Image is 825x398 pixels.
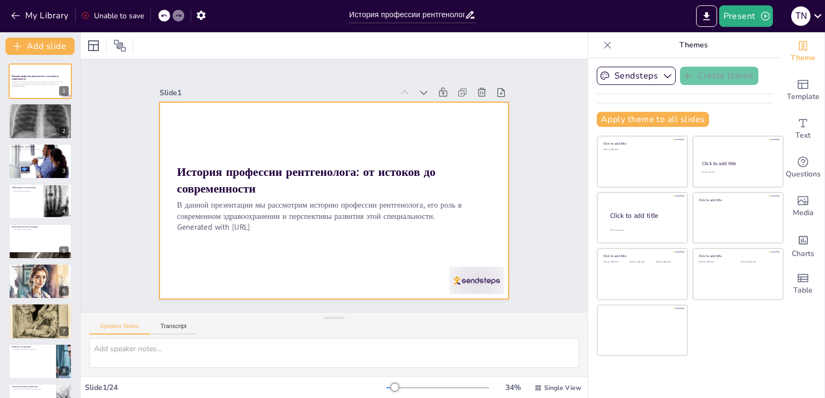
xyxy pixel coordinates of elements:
[59,246,69,256] div: 5
[603,261,627,264] div: Click to add text
[177,200,491,221] p: В данной презентации мы рассмотрим историю профессии рентгенолога, его роль в современном здравоо...
[349,7,465,23] input: Insert title
[603,254,680,258] div: Click to add title
[793,285,813,296] span: Table
[12,148,69,150] p: Современные технологии в рентгенологии
[699,197,776,202] div: Click to add title
[12,388,53,390] p: Технологические новшества в рентгенологии
[544,383,581,392] span: Single View
[12,145,69,148] p: Современные технологии
[702,160,773,167] div: Click to add title
[500,382,526,393] div: 34 %
[150,323,198,335] button: Transcript
[787,91,820,103] span: Template
[12,345,53,348] p: Влияние на здоровье
[795,130,810,141] span: Text
[12,385,53,388] p: Технологические новшества
[9,144,72,179] div: 3
[59,207,69,216] div: 4
[12,85,69,87] p: Generated with [URL]
[59,86,69,96] div: 1
[696,5,717,27] button: Export to PowerPoint
[85,382,386,393] div: Slide 1 / 24
[9,224,72,259] div: 5
[12,75,59,81] strong: История профессии рентгенолога: от истоков до современности
[791,52,815,64] span: Theme
[603,148,680,151] div: Click to add text
[5,38,75,55] button: Add slide
[781,110,824,148] div: Add text boxes
[89,323,150,335] button: Speaker Notes
[8,7,73,24] button: My Library
[12,228,69,230] p: Роль рентгенолога в команде
[699,254,776,258] div: Click to add title
[781,71,824,110] div: Add ready made slides
[177,222,491,232] p: Generated with [URL]
[12,190,40,193] p: Образование рентгенологов
[597,67,676,85] button: Sendsteps
[781,265,824,303] div: Add a table
[113,39,126,52] span: Position
[699,261,733,264] div: Click to add text
[81,11,144,21] div: Unable to save
[59,286,69,296] div: 6
[781,187,824,226] div: Add images, graphics, shapes or video
[160,88,393,98] div: Slide 1
[786,168,821,180] span: Questions
[12,305,69,308] p: Этические аспекты
[59,326,69,336] div: 7
[791,6,810,26] div: T N
[610,211,679,221] div: Click to add title
[603,141,680,146] div: Click to add title
[781,32,824,71] div: Change the overall theme
[12,268,69,270] p: Перспективы профессии
[610,229,678,232] div: Click to add body
[781,148,824,187] div: Get real-time input from your audience
[12,225,69,228] p: Роль рентгенолога в команде
[656,261,680,264] div: Click to add text
[616,32,771,58] p: Themes
[597,112,709,127] button: Apply theme to all slides
[12,348,53,350] p: Влияние рентгенологов на здоровье
[9,183,72,219] div: 4
[12,308,69,310] p: Этические нормы рентгенологов
[9,103,72,139] div: 2
[59,166,69,176] div: 3
[59,366,69,376] div: 8
[9,264,72,299] div: 6
[177,164,435,196] strong: История профессии рентгенолога: от истоков до современности
[680,67,758,85] button: Create theme
[9,344,72,379] div: 8
[791,5,810,27] button: T N
[12,186,40,189] p: Образование и подготовка
[792,248,814,260] span: Charts
[85,37,102,54] div: Layout
[701,171,773,174] div: Click to add text
[59,126,69,136] div: 2
[741,261,775,264] div: Click to add text
[9,303,72,339] div: 7
[793,207,814,219] span: Media
[12,265,69,268] p: Перспективы профессии
[719,5,773,27] button: Present
[9,63,72,99] div: 1
[12,81,69,85] p: В данной презентации мы рассмотрим историю профессии рентгенолога, его роль в современном здравоо...
[629,261,654,264] div: Click to add text
[781,226,824,265] div: Add charts and graphs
